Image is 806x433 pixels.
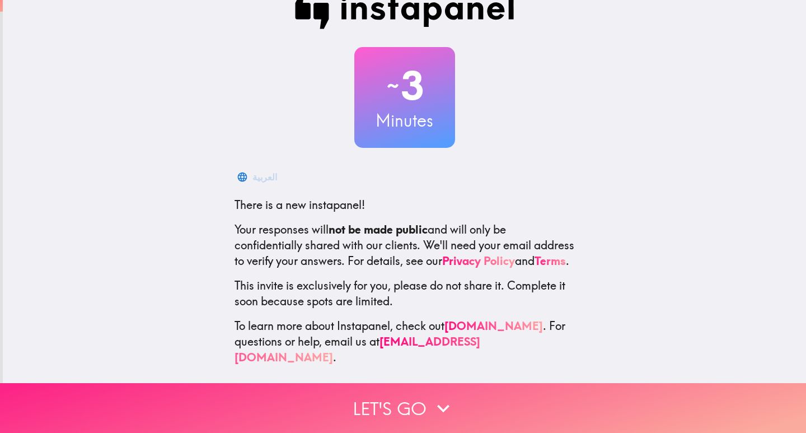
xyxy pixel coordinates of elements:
[235,166,282,188] button: العربية
[444,319,543,333] a: [DOMAIN_NAME]
[235,334,480,364] a: [EMAIL_ADDRESS][DOMAIN_NAME]
[235,318,575,365] p: To learn more about Instapanel, check out . For questions or help, email us at .
[235,278,575,309] p: This invite is exclusively for you, please do not share it. Complete it soon because spots are li...
[354,63,455,109] h2: 3
[252,169,277,185] div: العربية
[535,254,566,268] a: Terms
[235,222,575,269] p: Your responses will and will only be confidentially shared with our clients. We'll need your emai...
[329,222,428,236] b: not be made public
[442,254,515,268] a: Privacy Policy
[354,109,455,132] h3: Minutes
[385,69,401,103] span: ~
[235,198,365,212] span: There is a new instapanel!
